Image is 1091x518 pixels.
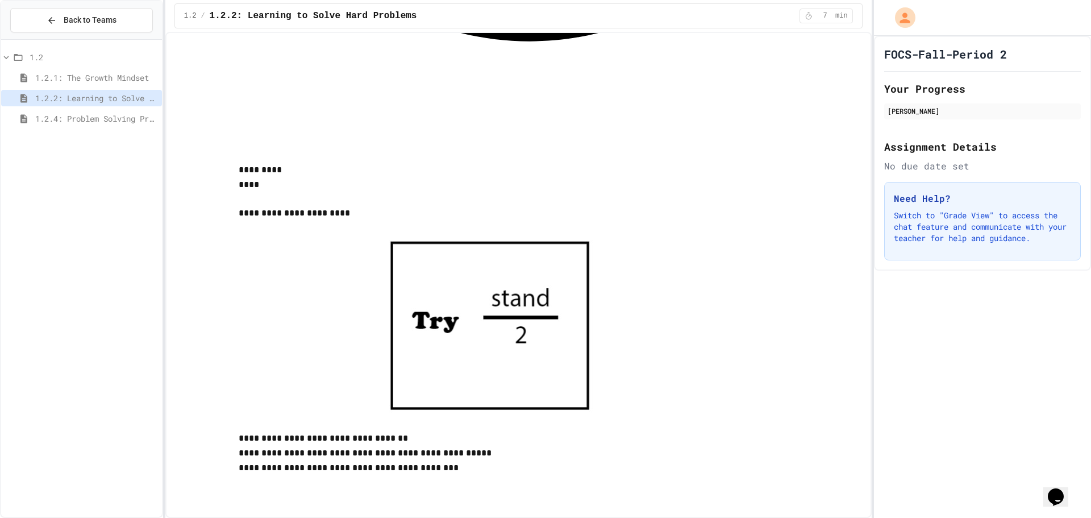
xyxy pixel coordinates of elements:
[210,9,417,23] span: 1.2.2: Learning to Solve Hard Problems
[884,139,1081,155] h2: Assignment Details
[30,51,157,63] span: 1.2
[35,72,157,84] span: 1.2.1: The Growth Mindset
[883,5,918,31] div: My Account
[816,11,834,20] span: 7
[888,106,1077,116] div: [PERSON_NAME]
[894,210,1071,244] p: Switch to "Grade View" to access the chat feature and communicate with your teacher for help and ...
[894,192,1071,205] h3: Need Help?
[201,11,205,20] span: /
[64,14,116,26] span: Back to Teams
[884,81,1081,97] h2: Your Progress
[884,159,1081,173] div: No due date set
[35,113,157,125] span: 1.2.4: Problem Solving Practice
[10,8,153,32] button: Back to Teams
[884,46,1007,62] h1: FOCS-Fall-Period 2
[835,11,848,20] span: min
[35,92,157,104] span: 1.2.2: Learning to Solve Hard Problems
[1043,473,1080,507] iframe: chat widget
[184,11,197,20] span: 1.2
